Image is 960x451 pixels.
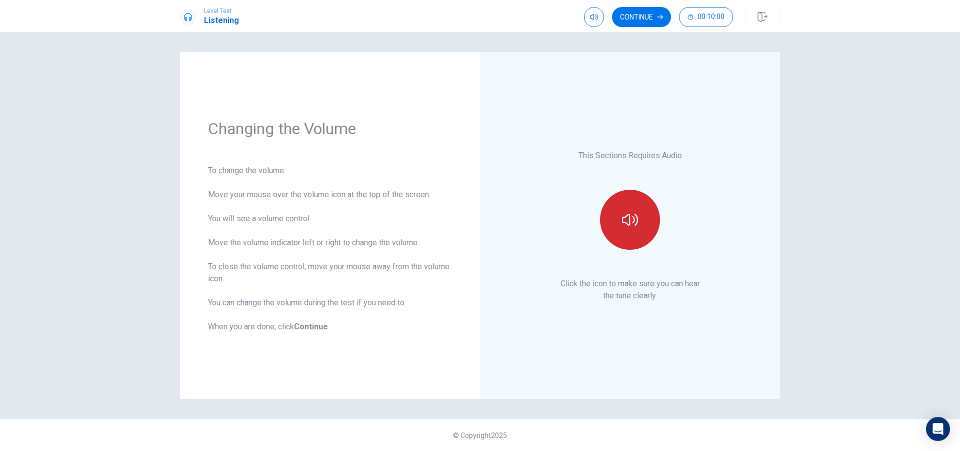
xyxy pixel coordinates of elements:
[208,119,452,139] h1: Changing the Volume
[453,431,507,439] span: © Copyright 2025
[294,322,328,331] b: Continue
[926,417,950,441] div: Open Intercom Messenger
[560,278,700,302] p: Click the icon to make sure you can hear the tune clearly.
[697,13,724,21] span: 00:10:00
[208,165,452,333] div: To change the volume: Move your mouse over the volume icon at the top of the screen. You will see...
[679,7,733,27] button: 00:10:00
[204,8,239,15] span: Level Test
[612,7,671,27] button: Continue
[578,150,682,162] p: This Sections Requires Audio
[204,15,239,27] h1: Listening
